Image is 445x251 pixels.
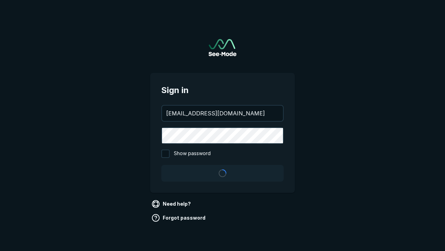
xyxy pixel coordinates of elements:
a: Forgot password [150,212,208,223]
input: your@email.com [162,106,283,121]
a: Go to sign in [209,39,236,56]
img: See-Mode Logo [209,39,236,56]
a: Need help? [150,198,194,210]
span: Sign in [161,84,284,97]
span: Show password [174,150,211,158]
